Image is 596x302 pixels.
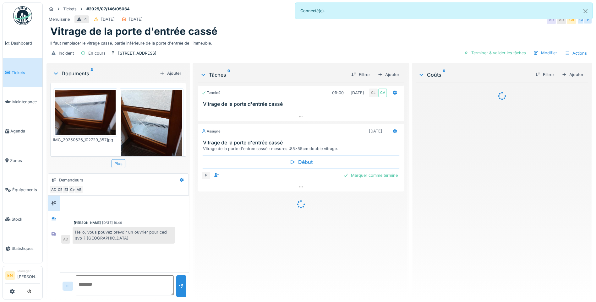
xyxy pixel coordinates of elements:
div: IMG_20250626_102729_357.jpg [53,137,117,143]
div: Demandeurs [59,177,83,183]
a: Maintenance [3,87,42,116]
span: Agenda [10,128,40,134]
div: Terminé [202,90,221,95]
div: Marquer comme terminé [341,171,400,180]
div: CB [56,185,64,194]
div: Ajouter [559,70,586,79]
a: Dashboard [3,29,42,58]
sup: 0 [443,71,446,78]
div: Début [202,155,400,169]
div: Tickets [63,6,77,12]
h3: Vitrage de la porte d'entrée cassé [203,140,402,146]
strong: #2025/07/146/05064 [84,6,132,12]
span: Zones [10,158,40,164]
img: poxr1x1efxwrfar3cim1vbkri2ds [121,90,182,171]
sup: 0 [227,71,230,78]
div: Manager [17,269,40,273]
span: Équipements [12,187,40,193]
div: P [202,171,211,180]
div: CV [378,89,387,97]
span: Dashboard [11,40,40,46]
div: Actions [562,49,590,58]
span: Maintenance [12,99,40,105]
sup: 3 [90,70,93,77]
a: Stock [3,204,42,234]
span: Stock [12,216,40,222]
div: [DATE] [369,128,382,134]
li: EN [5,271,15,280]
div: Ajouter [157,69,184,78]
div: CB [567,15,576,24]
button: Close [578,3,593,19]
a: Statistiques [3,234,42,263]
div: CL [577,15,586,24]
div: [DATE] 16:46 [102,220,122,225]
div: Filtrer [533,70,557,79]
div: Hello, vous pouvez prévoir un ouvrier pour ceci svp ? [GEOGRAPHIC_DATA] [73,227,175,244]
div: Assigné [202,129,221,134]
div: [DATE] [101,16,115,22]
span: Tickets [12,70,40,76]
div: 4 [84,16,87,22]
div: Plus [112,159,125,168]
img: Badge_color-CXgf-gQk.svg [13,6,32,25]
div: Filtrer [349,70,373,79]
img: xhunosbv22x17j4738xgc8ghdi4p [55,90,116,135]
div: BT [62,185,71,194]
div: Menuiserie [49,16,70,22]
span: Statistiques [12,245,40,251]
a: Tickets [3,58,42,87]
div: Tâches [200,71,346,78]
h3: Vitrage de la porte d'entrée cassé [203,101,402,107]
a: EN Manager[PERSON_NAME] [5,269,40,284]
div: AB [74,185,83,194]
div: Il faut remplacer le vitrage cassé, partie inférieure de la porte d'entrée de l'immeuble. [50,38,588,46]
div: Connecté(e). [295,3,593,19]
div: [DATE] [129,16,143,22]
div: Terminer & valider les tâches [461,49,528,57]
div: AD [547,15,556,24]
div: P [583,15,592,24]
div: 01h00 [332,90,344,96]
h1: Vitrage de la porte d'entrée cassé [50,25,217,37]
div: AD [557,15,566,24]
div: [STREET_ADDRESS] [118,50,156,56]
div: Incident [59,50,74,56]
div: En cours [88,50,106,56]
div: CL [369,89,378,97]
div: Vitrage de la porte d'entrée cassé : mesures :85x55cm double vitrage. [203,146,402,152]
a: Zones [3,146,42,175]
div: AD [49,185,58,194]
a: Équipements [3,175,42,204]
div: Coûts [418,71,530,78]
div: Ajouter [375,70,402,79]
div: AD [61,235,70,244]
div: Modifier [531,49,560,57]
div: [DATE] [351,90,364,96]
a: Agenda [3,116,42,146]
li: [PERSON_NAME] [17,269,40,282]
div: Documents [53,70,157,77]
div: [PERSON_NAME] [74,220,101,225]
div: CV [68,185,77,194]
